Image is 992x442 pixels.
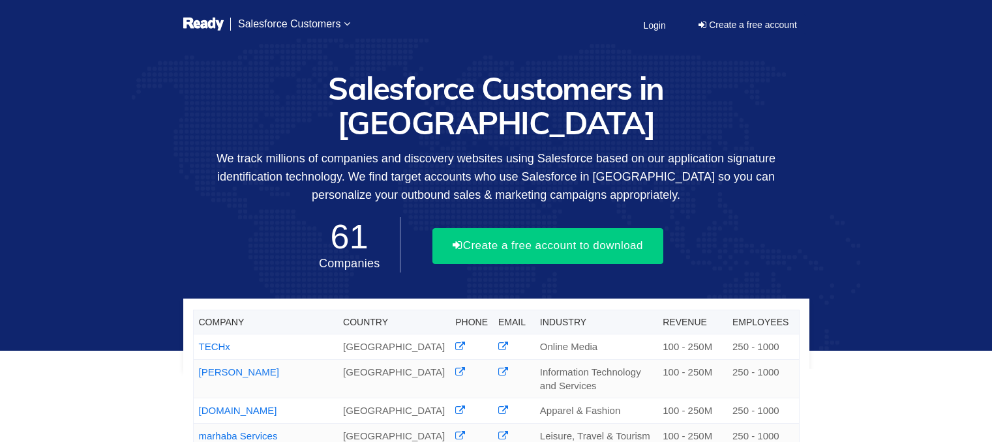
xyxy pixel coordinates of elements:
[535,359,657,398] td: Information Technology and Services
[338,310,450,334] th: Country
[183,71,809,140] h1: Salesforce Customers in [GEOGRAPHIC_DATA]
[319,218,380,256] span: 61
[535,310,657,334] th: Industry
[535,398,657,423] td: Apparel & Fashion
[635,8,673,42] a: Login
[657,334,727,359] td: 100 - 250M
[199,430,278,441] a: marhaba Services
[657,398,727,423] td: 100 - 250M
[338,398,450,423] td: [GEOGRAPHIC_DATA]
[338,334,450,359] td: [GEOGRAPHIC_DATA]
[199,405,277,416] a: [DOMAIN_NAME]
[199,366,279,377] a: [PERSON_NAME]
[183,16,224,33] img: logo
[727,359,799,398] td: 250 - 1000
[230,7,358,42] a: Salesforce Customers
[432,228,663,263] button: Create a free account to download
[338,359,450,398] td: [GEOGRAPHIC_DATA]
[450,310,493,334] th: Phone
[319,257,380,270] span: Companies
[657,310,727,334] th: Revenue
[727,398,799,423] td: 250 - 1000
[199,341,230,352] a: TECHx
[657,359,727,398] td: 100 - 250M
[727,334,799,359] td: 250 - 1000
[493,310,535,334] th: Email
[238,18,340,29] span: Salesforce Customers
[193,310,338,334] th: Company
[689,14,806,35] a: Create a free account
[727,310,799,334] th: Employees
[535,334,657,359] td: Online Media
[183,149,809,204] p: We track millions of companies and discovery websites using Salesforce based on our application s...
[643,20,665,31] span: Login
